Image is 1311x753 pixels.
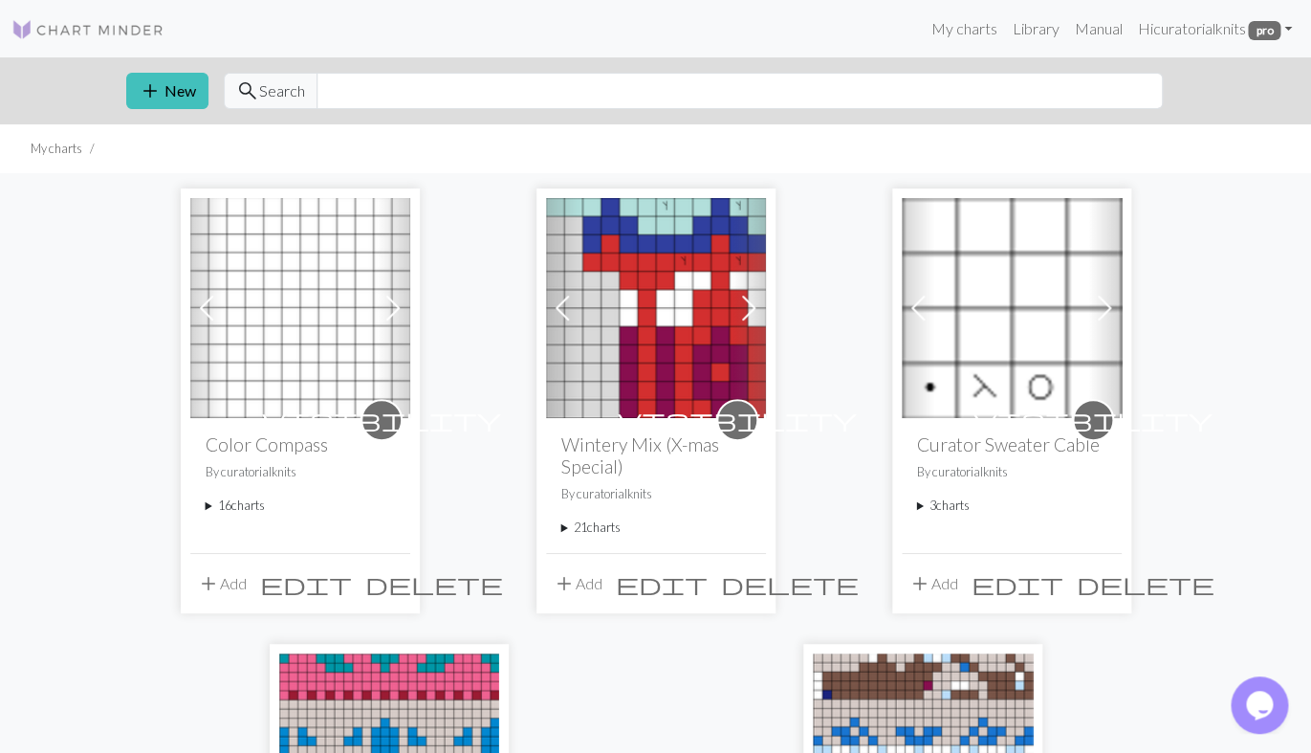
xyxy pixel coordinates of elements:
[546,565,609,602] button: Add
[1129,10,1300,48] a: Hicuratorialknits pro
[546,198,766,418] img: Wintery Mix (X-mas Special)
[616,570,708,597] span: edit
[139,78,162,104] span: add
[359,565,510,602] button: Delete
[546,297,766,315] a: Wintery Mix (X-mas Special)
[553,570,576,597] span: add
[260,572,352,595] i: Edit
[902,198,1122,418] img: Curator Sweater Cable
[1066,10,1129,48] a: Manual
[917,463,1106,481] p: By curatorialknits
[965,565,1070,602] button: Edit
[618,405,857,434] span: visibility
[561,519,751,537] summary: 21charts
[206,463,395,481] p: By curatorialknits
[262,401,501,439] i: private
[902,565,965,602] button: Add
[236,78,259,104] span: search
[714,565,865,602] button: Delete
[902,297,1122,315] a: Curator Sweater Cable
[197,570,220,597] span: add
[190,565,253,602] button: Add
[972,570,1063,597] span: edit
[908,570,931,597] span: add
[616,572,708,595] i: Edit
[259,79,305,102] span: Search
[190,297,410,315] a: Color Compass
[11,18,164,41] img: Logo
[1248,21,1280,40] span: pro
[1077,570,1214,597] span: delete
[260,570,352,597] span: edit
[561,485,751,503] p: By curatorialknits
[618,401,857,439] i: private
[721,570,859,597] span: delete
[973,401,1213,439] i: private
[917,497,1106,515] summary: 3charts
[126,73,208,109] button: New
[609,565,714,602] button: Edit
[972,572,1063,595] i: Edit
[1070,565,1221,602] button: Delete
[917,433,1106,455] h2: Curator Sweater Cable
[190,198,410,418] img: Color Compass
[206,497,395,515] summary: 16charts
[262,405,501,434] span: visibility
[365,570,503,597] span: delete
[561,433,751,477] h2: Wintery Mix (X-mas Special)
[973,405,1213,434] span: visibility
[923,10,1004,48] a: My charts
[253,565,359,602] button: Edit
[1231,676,1292,734] iframe: chat widget
[31,140,82,158] li: My charts
[1004,10,1066,48] a: Library
[206,433,395,455] h2: Color Compass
